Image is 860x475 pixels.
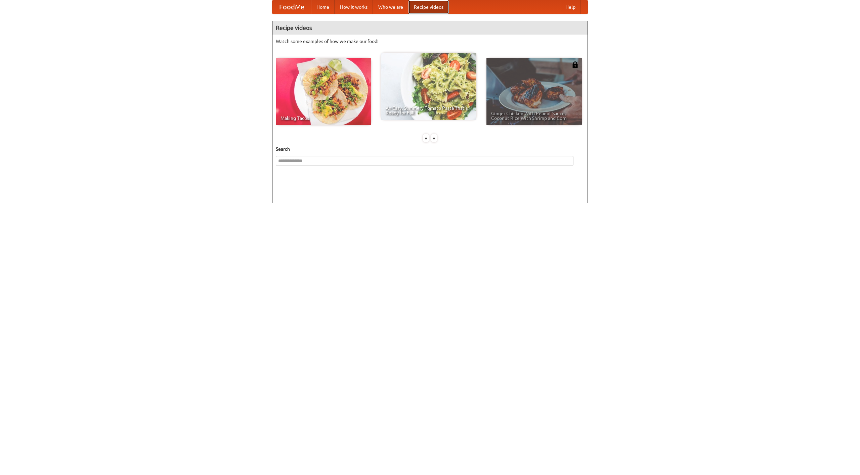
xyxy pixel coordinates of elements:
h5: Search [276,146,584,152]
a: How it works [335,0,373,14]
a: Recipe videos [408,0,449,14]
div: « [423,134,429,142]
a: FoodMe [272,0,311,14]
a: Home [311,0,335,14]
p: Watch some examples of how we make our food! [276,38,584,45]
img: 483408.png [572,61,578,68]
a: Who we are [373,0,408,14]
span: An Easy, Summery Tomato Pasta That's Ready for Fall [386,106,472,115]
span: Making Tacos [281,116,367,121]
h4: Recipe videos [272,21,588,35]
a: Making Tacos [276,58,371,125]
a: An Easy, Summery Tomato Pasta That's Ready for Fall [381,53,476,120]
a: Help [560,0,581,14]
div: » [431,134,437,142]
